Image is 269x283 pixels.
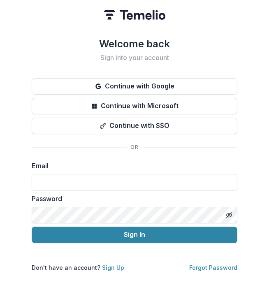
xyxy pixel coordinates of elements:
a: Sign Up [102,264,124,271]
img: Temelio [104,10,165,20]
h2: Sign into your account [32,54,237,62]
label: Password [32,194,232,204]
button: Sign In [32,227,237,243]
p: Don't have an account? [32,263,124,272]
label: Email [32,161,232,171]
button: Continue with Microsoft [32,98,237,114]
button: Continue with SSO [32,118,237,134]
h1: Welcome back [32,37,237,51]
a: Forgot Password [189,264,237,271]
button: Continue with Google [32,78,237,95]
button: Toggle password visibility [223,209,236,222]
